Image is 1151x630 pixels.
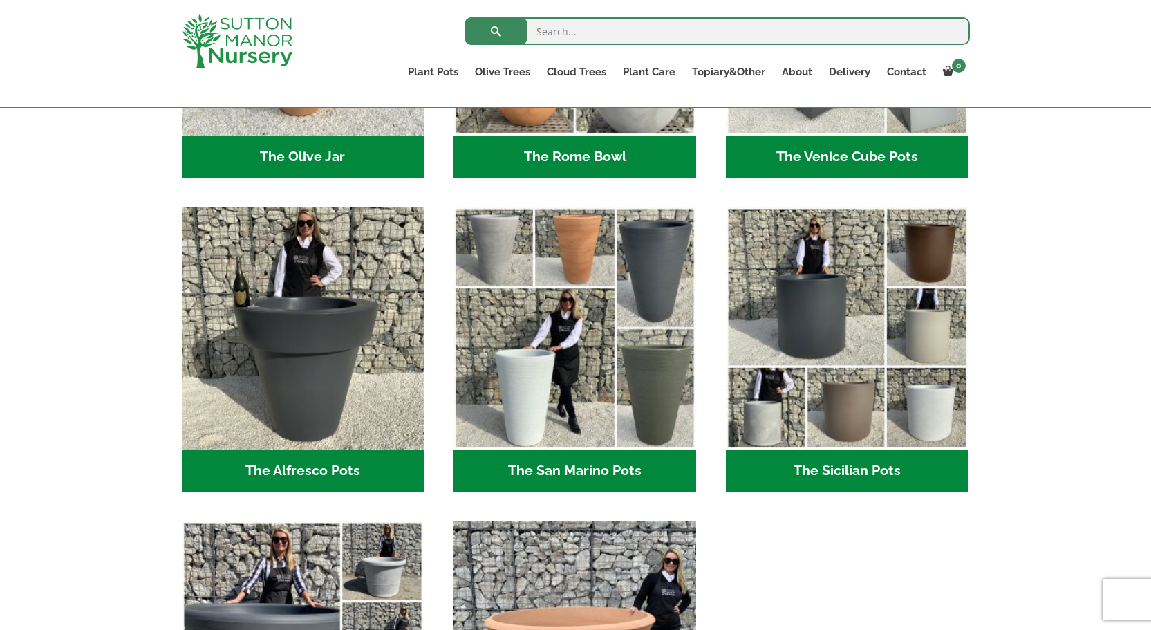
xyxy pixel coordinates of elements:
[615,62,684,82] a: Plant Care
[182,450,424,492] h2: The Alfresco Pots
[726,450,968,492] h2: The Sicilian Pots
[182,136,424,178] h2: The Olive Jar
[465,17,970,45] input: Search...
[467,62,539,82] a: Olive Trees
[774,62,821,82] a: About
[400,62,467,82] a: Plant Pots
[726,136,968,178] h2: The Venice Cube Pots
[453,450,696,492] h2: The San Marino Pots
[935,62,970,82] a: 0
[539,62,615,82] a: Cloud Trees
[453,207,696,450] img: The San Marino Pots
[182,207,424,492] a: Visit product category The Alfresco Pots
[821,62,879,82] a: Delivery
[684,62,774,82] a: Topiary&Other
[182,14,292,68] img: logo
[726,207,968,450] img: The Sicilian Pots
[453,136,696,178] h2: The Rome Bowl
[952,59,966,73] span: 0
[453,207,696,492] a: Visit product category The San Marino Pots
[182,207,424,450] img: The Alfresco Pots
[726,207,968,492] a: Visit product category The Sicilian Pots
[879,62,935,82] a: Contact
